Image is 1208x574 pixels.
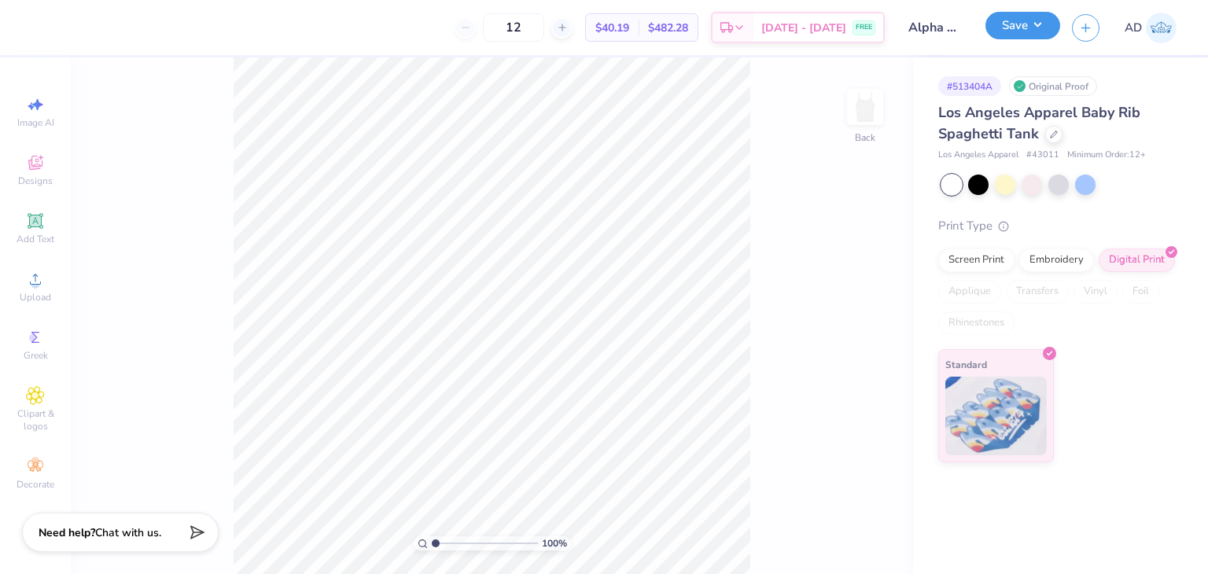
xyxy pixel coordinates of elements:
span: Designs [18,175,53,187]
div: Digital Print [1099,248,1175,272]
span: Greek [24,349,48,362]
div: Vinyl [1074,280,1118,304]
span: Add Text [17,233,54,245]
input: – – [483,13,544,42]
div: Transfers [1006,280,1069,304]
span: # 43011 [1026,149,1059,162]
span: Los Angeles Apparel [938,149,1018,162]
a: AD [1125,13,1177,43]
span: AD [1125,19,1142,37]
strong: Need help? [39,525,95,540]
img: Back [849,91,881,123]
span: Los Angeles Apparel Baby Rib Spaghetti Tank [938,103,1140,143]
span: Chat with us. [95,525,161,540]
button: Save [985,12,1060,39]
span: Image AI [17,116,54,129]
span: [DATE] - [DATE] [761,20,846,36]
span: FREE [856,22,872,33]
span: $40.19 [595,20,629,36]
div: Foil [1122,280,1159,304]
div: # 513404A [938,76,1001,96]
div: Screen Print [938,248,1015,272]
span: Upload [20,291,51,304]
span: 100 % [542,536,567,550]
span: Clipart & logos [8,407,63,432]
div: Original Proof [1009,76,1097,96]
span: $482.28 [648,20,688,36]
div: Rhinestones [938,311,1015,335]
img: Standard [945,377,1047,455]
div: Embroidery [1019,248,1094,272]
span: Standard [945,356,987,373]
input: Untitled Design [897,12,974,43]
span: Decorate [17,478,54,491]
div: Back [855,131,875,145]
span: Minimum Order: 12 + [1067,149,1146,162]
img: Anjali Dilish [1146,13,1177,43]
div: Applique [938,280,1001,304]
div: Print Type [938,217,1177,235]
